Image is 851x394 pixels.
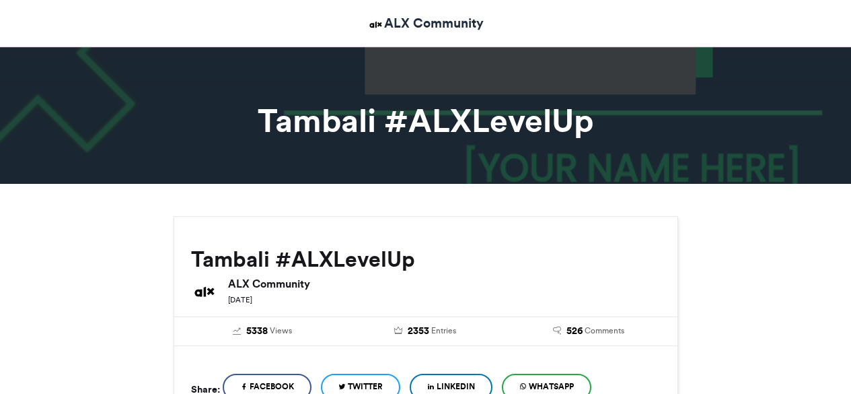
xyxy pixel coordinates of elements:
img: ALX Community [191,278,218,305]
a: 5338 Views [191,324,334,339]
a: 2353 Entries [354,324,497,339]
span: Comments [585,325,624,337]
a: 526 Comments [517,324,661,339]
span: Facebook [250,381,294,393]
a: ALX Community [367,13,484,33]
img: ALX Community [367,16,384,33]
span: Views [270,325,292,337]
span: 5338 [246,324,268,339]
span: Twitter [348,381,383,393]
h2: Tambali #ALXLevelUp [191,247,661,271]
span: Entries [431,325,456,337]
small: [DATE] [228,295,252,304]
h1: Tambali #ALXLevelUp [52,104,799,137]
span: 526 [566,324,583,339]
h6: ALX Community [228,278,661,289]
span: 2353 [408,324,429,339]
span: WhatsApp [529,381,574,393]
span: LinkedIn [437,381,475,393]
